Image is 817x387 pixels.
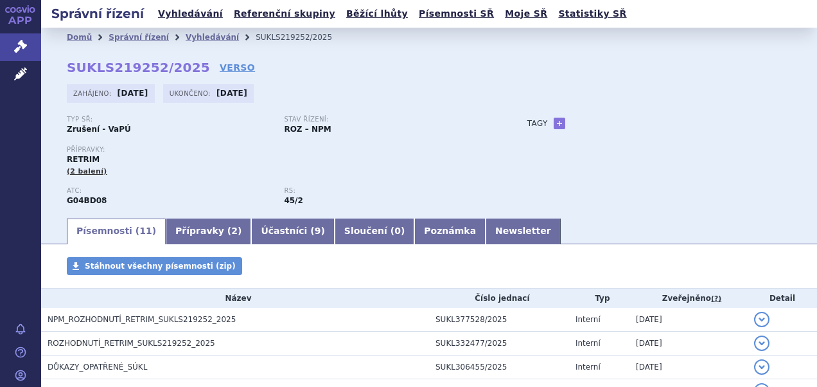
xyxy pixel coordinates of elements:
a: + [554,118,565,129]
strong: SUKLS219252/2025 [67,60,210,75]
span: Interní [575,339,601,348]
a: Vyhledávání [186,33,239,42]
h2: Správní řízení [41,4,154,22]
strong: [DATE] [118,89,148,98]
p: ATC: [67,187,271,195]
span: Ukončeno: [170,88,213,98]
span: 9 [315,226,321,236]
td: [DATE] [629,355,748,379]
p: RS: [284,187,488,195]
span: Interní [575,363,601,372]
td: [DATE] [629,332,748,355]
a: Sloučení (0) [335,219,414,244]
a: VERSO [220,61,255,74]
strong: [DATE] [216,89,247,98]
a: Vyhledávání [154,5,227,22]
p: Přípravky: [67,146,502,154]
a: Stáhnout všechny písemnosti (zip) [67,257,242,275]
th: Typ [569,289,629,308]
p: Stav řízení: [284,116,488,123]
span: NPM_ROZHODNUTÍ_RETRIM_SUKLS219252_2025 [48,315,236,324]
button: detail [754,336,769,351]
a: Domů [67,33,92,42]
span: 11 [139,226,152,236]
th: Název [41,289,429,308]
a: Statistiky SŘ [554,5,630,22]
a: Písemnosti SŘ [415,5,498,22]
span: 2 [231,226,238,236]
button: detail [754,312,769,327]
a: Moje SŘ [501,5,551,22]
span: (2 balení) [67,167,107,175]
a: Poznámka [414,219,486,244]
span: Interní [575,315,601,324]
a: Účastníci (9) [251,219,334,244]
a: Referenční skupiny [230,5,339,22]
p: Typ SŘ: [67,116,271,123]
td: [DATE] [629,308,748,332]
span: RETRIM [67,155,100,164]
button: detail [754,359,769,375]
span: Zahájeno: [73,88,114,98]
th: Číslo jednací [429,289,569,308]
td: SUKL332477/2025 [429,332,569,355]
a: Běžící lhůty [342,5,412,22]
span: ROZHODNUTÍ_RETRIM_SUKLS219252_2025 [48,339,215,348]
strong: ROZ – NPM [284,125,331,134]
span: DŮKAZY_OPATŘENÉ_SÚKL [48,363,147,372]
strong: močová spasmolytika, retardované formy, p.o. [284,196,303,205]
span: 0 [394,226,401,236]
span: Stáhnout všechny písemnosti (zip) [85,262,236,271]
th: Detail [748,289,817,308]
td: SUKL377528/2025 [429,308,569,332]
a: Písemnosti (11) [67,219,166,244]
a: Správní řízení [109,33,169,42]
strong: Zrušení - VaPÚ [67,125,131,134]
a: Přípravky (2) [166,219,251,244]
abbr: (?) [711,294,721,303]
td: SUKL306455/2025 [429,355,569,379]
a: Newsletter [486,219,561,244]
strong: SOLIFENACIN [67,196,107,205]
li: SUKLS219252/2025 [256,28,349,47]
h3: Tagy [527,116,548,131]
th: Zveřejněno [629,289,748,308]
